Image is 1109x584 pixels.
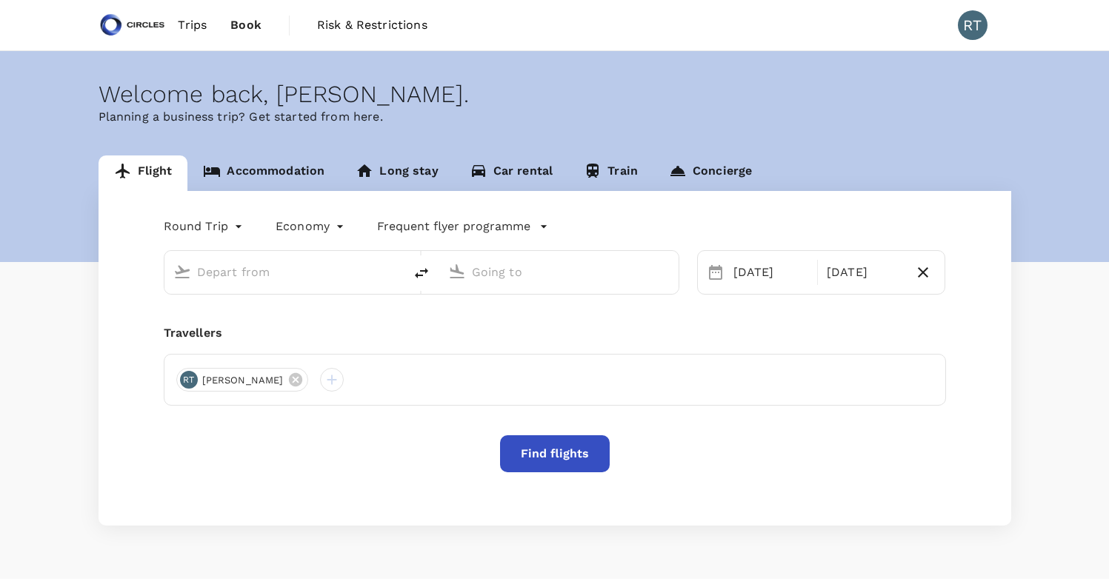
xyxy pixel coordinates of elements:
[500,435,610,472] button: Find flights
[230,16,262,34] span: Book
[821,258,907,287] div: [DATE]
[99,9,167,41] img: Circles
[164,215,247,238] div: Round Trip
[377,218,548,235] button: Frequent flyer programme
[958,10,988,40] div: RT
[653,155,767,191] a: Concierge
[276,215,347,238] div: Economy
[404,255,439,291] button: delete
[454,155,569,191] a: Car rental
[187,155,340,191] a: Accommodation
[176,368,309,392] div: RT[PERSON_NAME]
[668,270,671,273] button: Open
[197,261,373,283] input: Depart from
[99,108,1011,126] p: Planning a business trip? Get started from here.
[180,371,198,389] div: RT
[317,16,427,34] span: Risk & Restrictions
[99,155,188,191] a: Flight
[727,258,814,287] div: [DATE]
[377,218,530,235] p: Frequent flyer programme
[99,81,1011,108] div: Welcome back , [PERSON_NAME] .
[568,155,653,191] a: Train
[340,155,453,191] a: Long stay
[472,261,647,283] input: Going to
[178,16,207,34] span: Trips
[193,373,293,388] span: [PERSON_NAME]
[164,324,946,342] div: Travellers
[393,270,396,273] button: Open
